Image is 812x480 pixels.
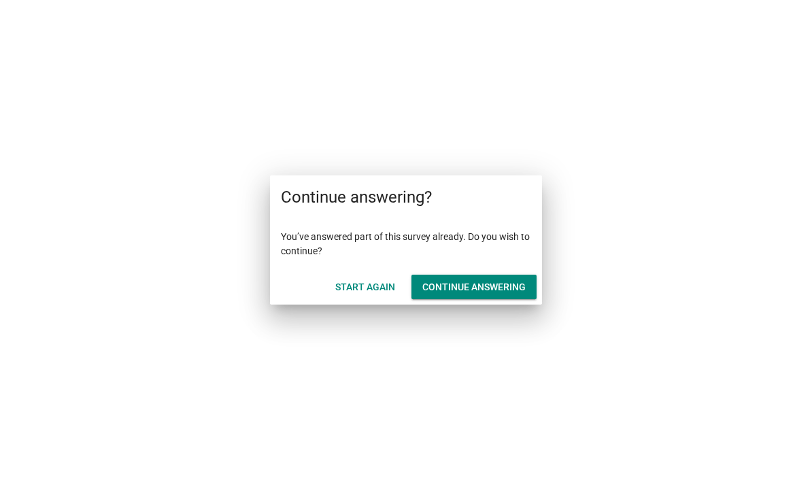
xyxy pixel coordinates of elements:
[411,275,537,299] button: Continue answering
[324,275,406,299] button: Start Again
[422,280,526,294] div: Continue answering
[270,219,542,269] div: You’ve answered part of this survey already. Do you wish to continue?
[270,175,542,219] div: Continue answering?
[335,280,395,294] div: Start Again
